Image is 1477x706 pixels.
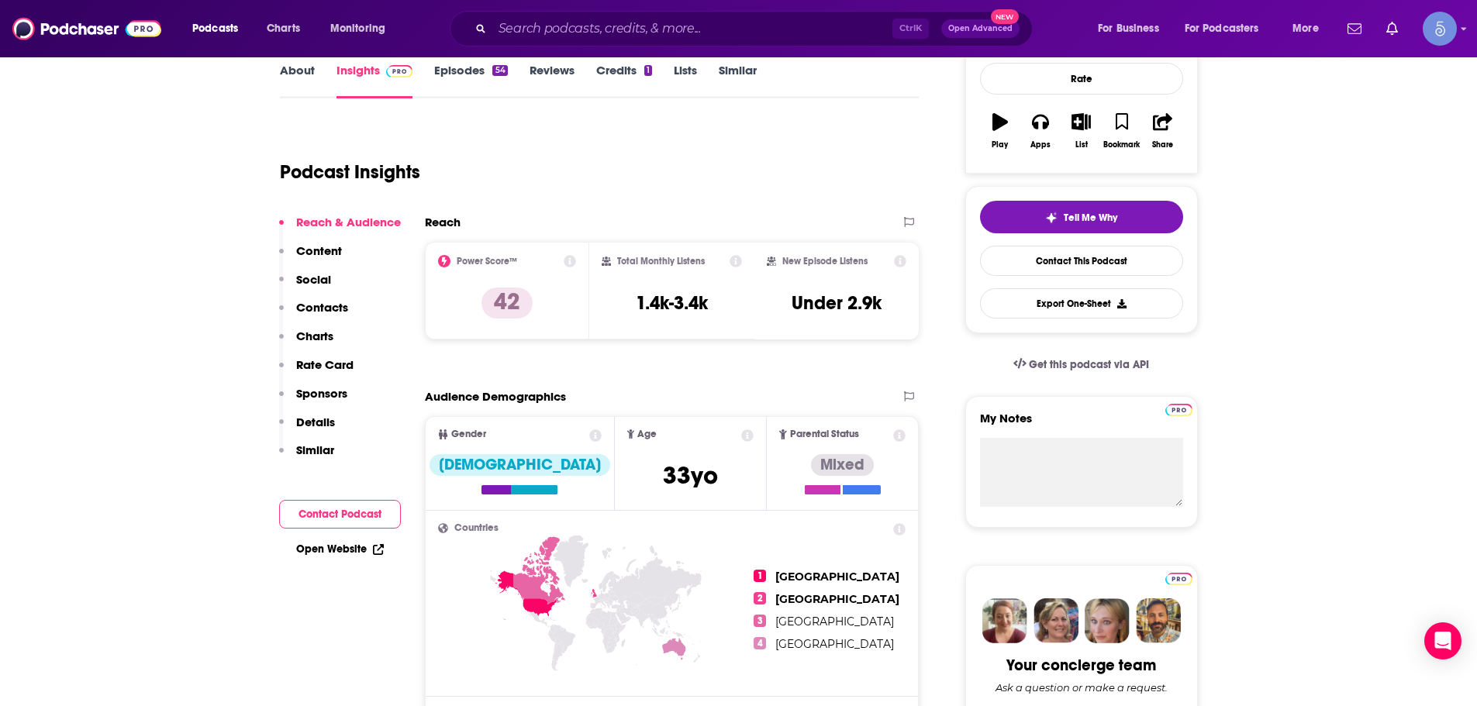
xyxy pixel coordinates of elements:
button: tell me why sparkleTell Me Why [980,201,1183,233]
h3: Under 2.9k [792,291,882,315]
button: Contact Podcast [279,500,401,529]
div: Open Intercom Messenger [1424,622,1461,660]
button: Contacts [279,300,348,329]
button: Bookmark [1102,103,1142,159]
button: Share [1142,103,1182,159]
div: Play [992,140,1008,150]
img: User Profile [1423,12,1457,46]
a: Similar [719,63,757,98]
span: Gender [451,429,486,439]
p: Similar [296,443,334,457]
h3: 1.4k-3.4k [636,291,708,315]
a: About [280,63,315,98]
span: Logged in as Spiral5-G1 [1423,12,1457,46]
button: List [1061,103,1101,159]
div: 1 [644,65,652,76]
p: Social [296,272,331,287]
span: Parental Status [790,429,859,439]
div: Rate [980,63,1183,95]
span: For Business [1098,18,1159,40]
h2: New Episode Listens [782,256,868,267]
div: Ask a question or make a request. [996,681,1168,694]
p: Contacts [296,300,348,315]
span: 3 [754,615,766,627]
span: New [991,9,1019,24]
a: Pro website [1165,401,1192,416]
p: Sponsors [296,386,347,401]
input: Search podcasts, credits, & more... [492,16,892,41]
img: Jules Profile [1085,598,1130,643]
a: Show notifications dropdown [1380,15,1404,42]
button: open menu [1087,16,1178,41]
img: Podchaser - Follow, Share and Rate Podcasts [12,14,161,43]
div: List [1075,140,1088,150]
button: open menu [319,16,405,41]
img: Podchaser Pro [1165,404,1192,416]
h2: Power Score™ [457,256,517,267]
button: open menu [181,16,258,41]
label: My Notes [980,411,1183,438]
a: Charts [257,16,309,41]
a: Show notifications dropdown [1341,15,1368,42]
span: [GEOGRAPHIC_DATA] [775,637,894,651]
button: Show profile menu [1423,12,1457,46]
button: Details [279,415,335,443]
span: 2 [754,592,766,604]
a: Lists [674,63,697,98]
span: Get this podcast via API [1029,358,1149,371]
a: Pro website [1165,570,1192,585]
span: 1 [754,570,766,582]
div: Search podcasts, credits, & more... [464,11,1047,46]
img: tell me why sparkle [1045,212,1058,224]
a: Credits1 [596,63,652,98]
button: Content [279,243,342,272]
button: Open AdvancedNew [941,19,1020,38]
p: Charts [296,329,333,343]
a: Reviews [530,63,575,98]
button: Sponsors [279,386,347,415]
div: Mixed [811,454,874,476]
span: [GEOGRAPHIC_DATA] [775,615,894,629]
a: InsightsPodchaser Pro [336,63,413,98]
span: Charts [267,18,300,40]
span: Ctrl K [892,19,929,39]
img: Podchaser Pro [1165,573,1192,585]
img: Podchaser Pro [386,65,413,77]
p: Content [296,243,342,258]
p: 42 [481,288,533,319]
h2: Total Monthly Listens [617,256,705,267]
span: 33 yo [663,460,718,491]
div: 54 [492,65,507,76]
div: Apps [1030,140,1051,150]
button: Export One-Sheet [980,288,1183,319]
span: 4 [754,637,766,649]
div: [DEMOGRAPHIC_DATA] [430,454,610,476]
span: Podcasts [192,18,238,40]
span: Age [637,429,657,439]
a: Get this podcast via API [1001,346,1162,384]
button: open menu [1175,16,1282,41]
h2: Audience Demographics [425,389,566,404]
span: [GEOGRAPHIC_DATA] [775,570,899,584]
p: Reach & Audience [296,215,401,229]
button: Charts [279,329,333,357]
img: Sydney Profile [982,598,1027,643]
button: open menu [1282,16,1338,41]
a: Episodes54 [434,63,507,98]
a: Contact This Podcast [980,246,1183,276]
span: More [1292,18,1319,40]
button: Similar [279,443,334,471]
p: Rate Card [296,357,354,372]
div: Your concierge team [1006,656,1156,675]
span: Open Advanced [948,25,1013,33]
button: Play [980,103,1020,159]
span: For Podcasters [1185,18,1259,40]
button: Social [279,272,331,301]
div: Share [1152,140,1173,150]
span: [GEOGRAPHIC_DATA] [775,592,899,606]
img: Barbara Profile [1034,598,1078,643]
button: Apps [1020,103,1061,159]
button: Reach & Audience [279,215,401,243]
p: Details [296,415,335,429]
